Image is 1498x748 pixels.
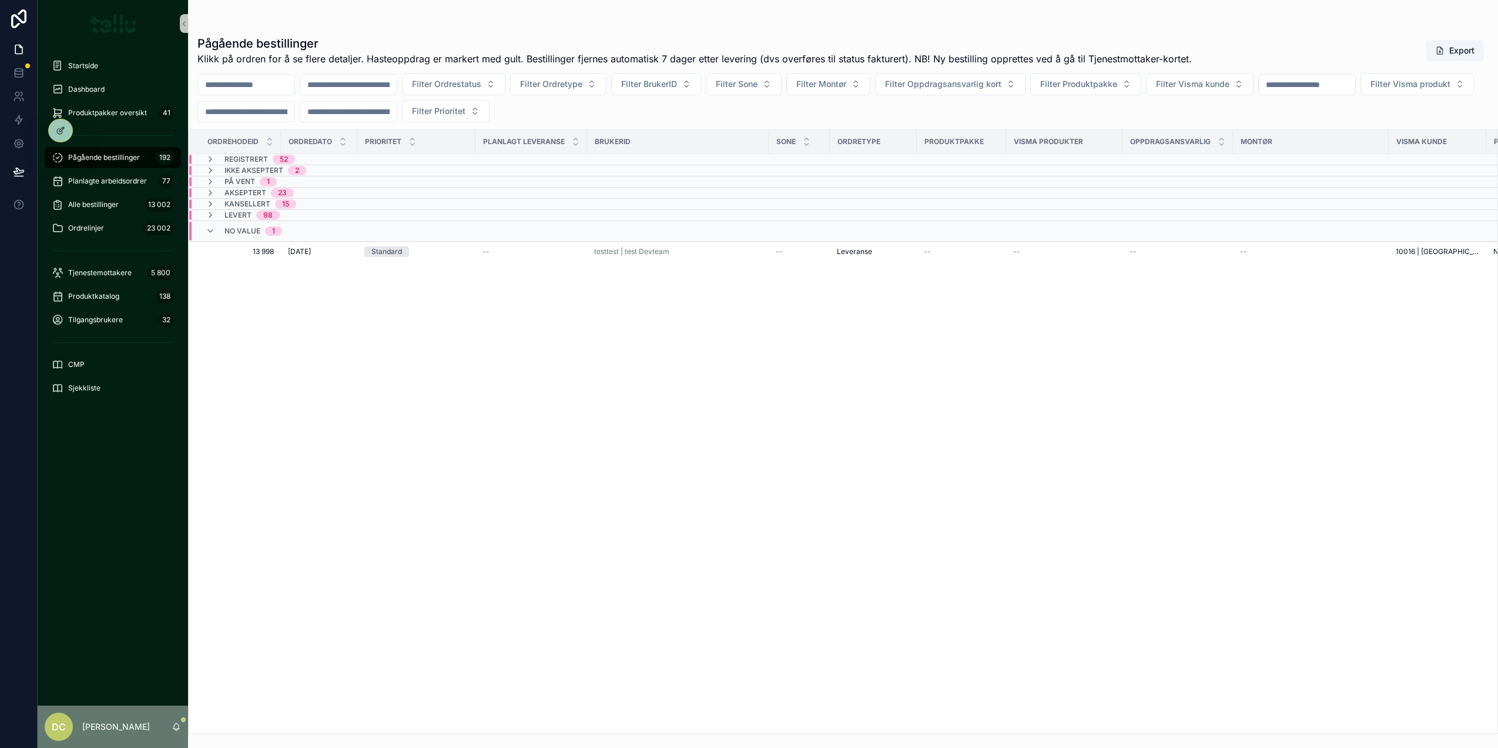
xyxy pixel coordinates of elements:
a: [DATE] [288,247,350,256]
span: Filter Produktpakke [1040,78,1117,90]
span: Filter BrukerID [621,78,677,90]
span: Ordrelinjer [68,223,104,233]
div: 52 [280,155,288,164]
span: Produktpakker oversikt [68,108,147,118]
div: 13 002 [145,198,174,212]
span: Filter Visma kunde [1156,78,1229,90]
div: 77 [159,174,174,188]
span: -- [776,247,783,256]
span: Sjekkliste [68,383,100,393]
div: 23 [278,188,287,198]
img: App logo [90,14,136,33]
button: Select Button [1030,73,1141,95]
a: Dashboard [45,79,181,100]
a: Planlagte arbeidsordrer77 [45,171,181,192]
button: Select Button [1360,73,1474,95]
button: Select Button [706,73,782,95]
span: testtest | test Devteam [594,247,669,256]
div: 41 [159,106,174,120]
span: Tilgangsbrukere [68,315,123,325]
span: Prioritet [365,137,401,146]
span: Akseptert [224,188,266,198]
div: 23 002 [143,221,174,235]
a: Tjenestemottakere5 800 [45,262,181,283]
a: 13 998 [203,247,274,256]
span: CMP [68,360,85,369]
span: Tjenestemottakere [68,268,132,278]
div: 192 [156,151,174,165]
div: scrollable content [38,47,188,414]
div: 1 [272,226,275,236]
div: Standard [371,246,402,257]
a: Tilgangsbrukere32 [45,309,181,330]
span: BrukerID [595,137,631,146]
a: -- [1013,247,1115,256]
span: Filter Prioritet [412,105,465,117]
span: Pågående bestillinger [68,153,140,162]
a: testtest | test Devteam [594,247,762,256]
span: Startside [68,61,98,71]
button: Select Button [611,73,701,95]
span: Visma produkter [1014,137,1083,146]
span: Ordredato [289,137,332,146]
button: Select Button [1146,73,1254,95]
a: Alle bestillinger13 002 [45,194,181,215]
span: -- [924,247,931,256]
span: No value [224,226,260,236]
span: Planlagt leveranse [483,137,565,146]
span: Produktpakke [924,137,984,146]
span: Leveranse [837,247,872,256]
a: -- [924,247,999,256]
span: Dashboard [68,85,105,94]
span: Ordretype [837,137,880,146]
a: Leveranse [837,247,910,256]
span: På vent [224,177,255,186]
span: Filter Oppdragsansvarlig kort [885,78,1001,90]
span: Klikk på ordren for å se flere detaljer. Hasteoppdrag er markert med gult. Bestillinger fjernes a... [197,52,1192,66]
div: 98 [263,211,273,220]
div: 1 [267,177,270,186]
span: Filter Ordrestatus [412,78,481,90]
span: Filter Sone [716,78,758,90]
a: Pågående bestillinger192 [45,147,181,168]
span: Registrert [224,155,268,164]
span: Levert [224,211,252,220]
button: Select Button [402,73,505,95]
a: -- [482,247,580,256]
span: Sone [776,137,796,146]
h1: Pågående bestillinger [197,35,1192,52]
span: [DATE] [288,247,311,256]
a: Sjekkliste [45,378,181,399]
span: -- [1130,247,1137,256]
span: Kansellert [224,199,270,209]
div: 138 [156,289,174,303]
a: Standard [364,246,468,257]
span: Oppdragsansvarlig [1130,137,1211,146]
a: CMP [45,354,181,375]
button: Select Button [786,73,870,95]
a: Produktpakker oversikt41 [45,102,181,123]
button: Select Button [875,73,1026,95]
button: Select Button [402,100,490,122]
span: -- [482,247,490,256]
span: Alle bestillinger [68,200,119,209]
span: -- [1240,247,1247,256]
a: Produktkatalog138 [45,286,181,307]
div: 5 800 [148,266,174,280]
button: Export [1426,40,1484,61]
span: Ikke akseptert [224,166,283,175]
span: Visma kunde [1396,137,1447,146]
span: Filter Montør [796,78,846,90]
p: [PERSON_NAME] [82,721,150,733]
div: 2 [295,166,299,175]
div: 32 [159,313,174,327]
span: Filter Ordretype [520,78,582,90]
span: Filter Visma produkt [1370,78,1450,90]
a: Ordrelinjer23 002 [45,218,181,239]
a: 10016 | [GEOGRAPHIC_DATA] [1396,247,1479,256]
button: Select Button [510,73,606,95]
span: Planlagte arbeidsordrer [68,176,147,186]
a: -- [1130,247,1226,256]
